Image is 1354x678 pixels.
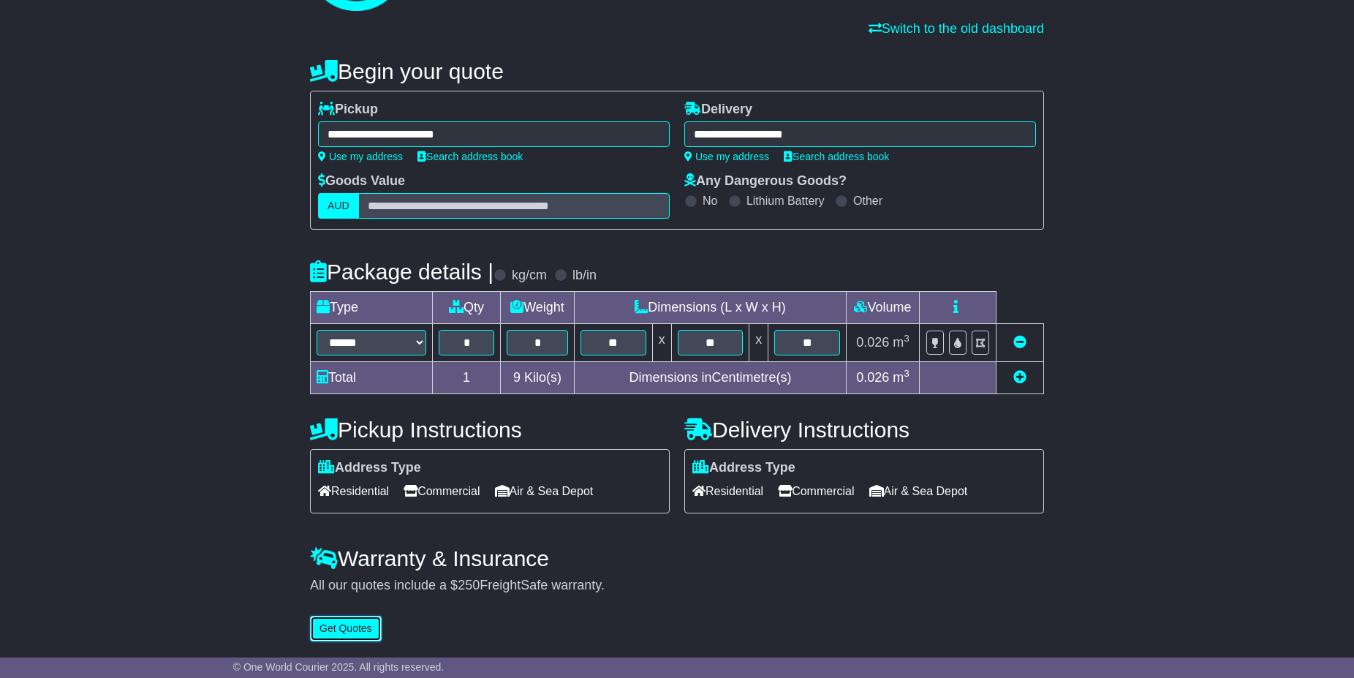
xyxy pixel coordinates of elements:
[513,370,521,385] span: 9
[433,292,501,324] td: Qty
[458,578,480,592] span: 250
[703,194,717,208] label: No
[574,362,846,394] td: Dimensions in Centimetre(s)
[310,616,382,641] button: Get Quotes
[692,460,795,476] label: Address Type
[893,335,909,350] span: m
[318,480,389,502] span: Residential
[1013,335,1026,350] a: Remove this item
[1013,370,1026,385] a: Add new item
[310,578,1044,594] div: All our quotes include a $ FreightSafe warranty.
[574,292,846,324] td: Dimensions (L x W x H)
[846,292,919,324] td: Volume
[310,59,1044,83] h4: Begin your quote
[893,370,909,385] span: m
[572,268,597,284] label: lb/in
[512,268,547,284] label: kg/cm
[856,335,889,350] span: 0.026
[501,292,575,324] td: Weight
[318,460,421,476] label: Address Type
[318,173,405,189] label: Goods Value
[311,292,433,324] td: Type
[869,480,968,502] span: Air & Sea Depot
[433,362,501,394] td: 1
[501,362,575,394] td: Kilo(s)
[318,102,378,118] label: Pickup
[318,193,359,219] label: AUD
[311,362,433,394] td: Total
[684,151,769,162] a: Use my address
[318,151,403,162] a: Use my address
[310,546,1044,570] h4: Warranty & Insurance
[684,102,752,118] label: Delivery
[746,194,825,208] label: Lithium Battery
[749,324,768,362] td: x
[904,333,909,344] sup: 3
[310,418,670,442] h4: Pickup Instructions
[417,151,523,162] a: Search address book
[233,661,445,673] span: © One World Courier 2025. All rights reserved.
[310,260,493,284] h4: Package details |
[404,480,480,502] span: Commercial
[652,324,671,362] td: x
[856,370,889,385] span: 0.026
[692,480,763,502] span: Residential
[684,173,847,189] label: Any Dangerous Goods?
[904,368,909,379] sup: 3
[778,480,854,502] span: Commercial
[495,480,594,502] span: Air & Sea Depot
[784,151,889,162] a: Search address book
[869,21,1044,36] a: Switch to the old dashboard
[853,194,882,208] label: Other
[684,418,1044,442] h4: Delivery Instructions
